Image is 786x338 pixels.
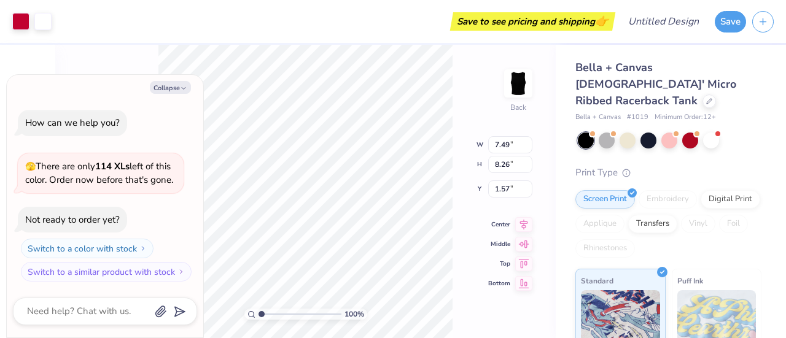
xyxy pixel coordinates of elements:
button: Save [715,11,746,33]
span: 🫣 [25,161,36,172]
div: Digital Print [701,190,760,209]
div: Not ready to order yet? [25,213,120,226]
span: There are only left of this color. Order now before that's gone. [25,160,173,186]
div: Screen Print [575,190,635,209]
span: 👉 [595,13,609,28]
div: Transfers [628,215,677,233]
div: Print Type [575,166,761,180]
input: Untitled Design [618,9,709,34]
img: Back [506,71,531,96]
span: Standard [581,274,613,287]
span: Bella + Canvas [DEMOGRAPHIC_DATA]' Micro Ribbed Racerback Tank [575,60,736,108]
div: Foil [719,215,748,233]
div: Save to see pricing and shipping [453,12,612,31]
button: Switch to a color with stock [21,239,154,258]
button: Switch to a similar product with stock [21,262,192,282]
span: Middle [488,240,510,248]
div: Back [510,102,526,113]
img: Switch to a color with stock [139,245,147,252]
span: Puff Ink [677,274,703,287]
span: Top [488,259,510,268]
span: # 1019 [627,112,648,123]
div: How can we help you? [25,117,120,129]
img: Switch to a similar product with stock [177,268,185,275]
strong: 114 XLs [95,160,130,172]
span: Center [488,220,510,229]
span: Bottom [488,279,510,288]
span: Minimum Order: 12 + [655,112,716,123]
span: Bella + Canvas [575,112,621,123]
div: Embroidery [639,190,697,209]
span: 100 % [344,309,364,320]
button: Collapse [150,81,191,94]
div: Rhinestones [575,239,635,258]
div: Vinyl [681,215,715,233]
div: Applique [575,215,625,233]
